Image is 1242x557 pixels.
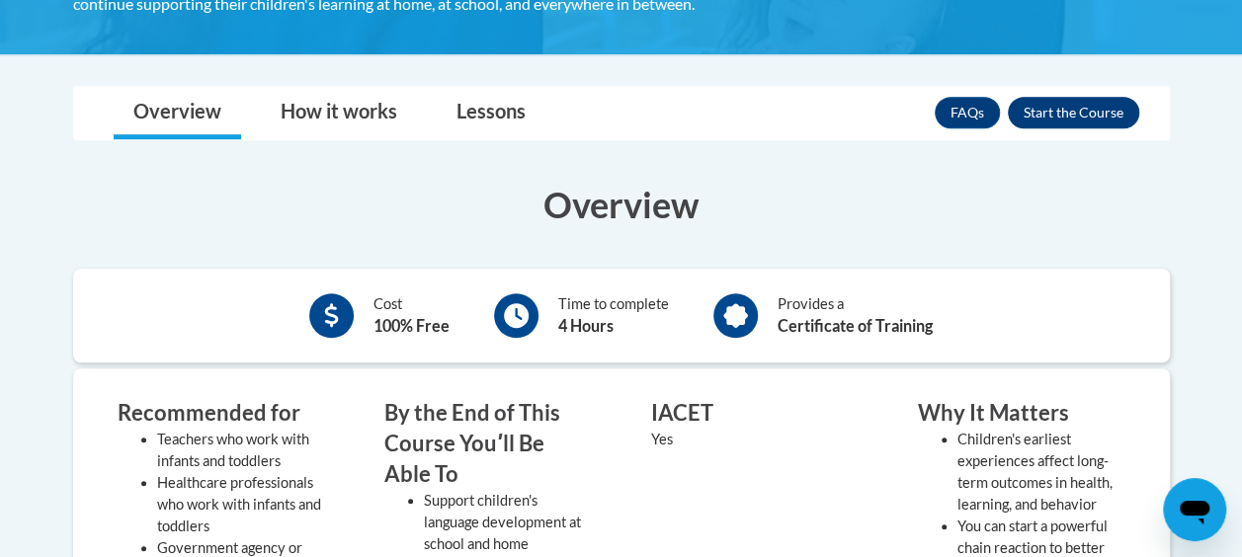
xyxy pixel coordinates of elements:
h3: Recommended for [118,398,325,429]
value: Yes [651,431,673,447]
a: FAQs [935,97,1000,128]
b: 100% Free [373,316,450,335]
b: Certificate of Training [778,316,933,335]
iframe: Button to launch messaging window [1163,478,1226,541]
button: Enroll [1008,97,1139,128]
div: Provides a [778,293,933,338]
li: Children's earliest experiences affect long-term outcomes in health, learning, and behavior [957,429,1125,516]
li: Support children's language development at school and home [424,490,592,555]
h3: By the End of This Course Youʹll Be Able To [384,398,592,489]
h3: Overview [73,180,1170,229]
div: Time to complete [558,293,669,338]
a: Overview [114,87,241,139]
b: 4 Hours [558,316,614,335]
a: How it works [261,87,417,139]
a: Lessons [437,87,545,139]
h3: Why It Matters [918,398,1125,429]
div: Cost [373,293,450,338]
li: Teachers who work with infants and toddlers [157,429,325,472]
li: Healthcare professionals who work with infants and toddlers [157,472,325,537]
h3: IACET [651,398,859,429]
